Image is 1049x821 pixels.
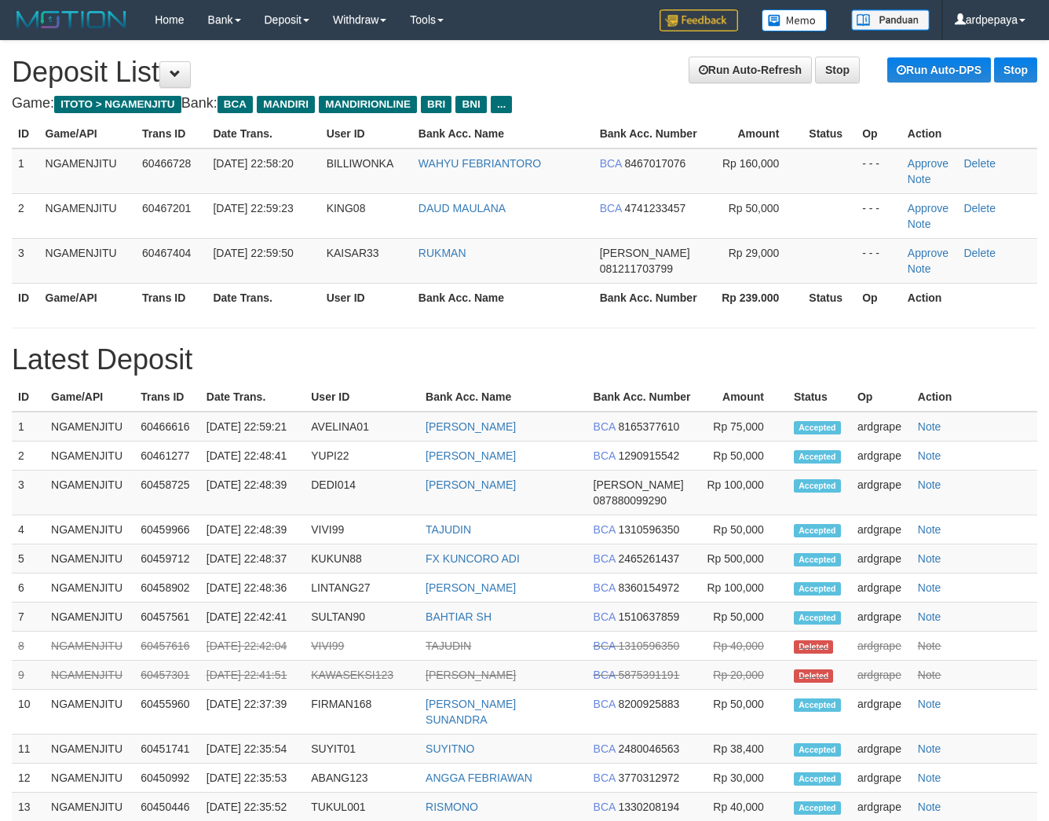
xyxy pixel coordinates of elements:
[594,552,616,565] span: BCA
[712,283,802,312] th: Rp 239.000
[851,412,912,442] td: ardgrape
[213,247,293,259] span: [DATE] 22:59:50
[45,471,134,515] td: NGAMENJITU
[426,742,474,755] a: SUYITNO
[594,478,684,491] span: [PERSON_NAME]
[697,632,788,661] td: Rp 40,000
[918,478,941,491] a: Note
[625,157,686,170] span: 8467017076
[320,283,412,312] th: User ID
[200,412,305,442] td: [DATE] 22:59:21
[12,442,45,471] td: 2
[851,603,912,632] td: ardgrape
[918,552,941,565] a: Note
[12,544,45,574] td: 5
[697,383,788,412] th: Amount
[594,698,616,710] span: BCA
[794,524,841,537] span: Accepted
[12,57,1037,88] h1: Deposit List
[134,471,200,515] td: 60458725
[600,157,622,170] span: BCA
[39,193,136,238] td: NGAMENJITU
[200,632,305,661] td: [DATE] 22:42:04
[856,148,901,194] td: - - -
[697,515,788,544] td: Rp 50,000
[12,383,45,412] th: ID
[594,119,712,148] th: Bank Acc. Number
[305,603,419,632] td: SULTAN90
[689,57,812,83] a: Run Auto-Refresh
[426,698,516,726] a: [PERSON_NAME] SUNANDRA
[200,764,305,793] td: [DATE] 22:35:53
[918,449,941,462] a: Note
[12,148,39,194] td: 1
[45,735,134,764] td: NGAMENJITU
[419,247,466,259] a: RUKMAN
[908,202,948,214] a: Approve
[319,96,417,113] span: MANDIRIONLINE
[851,442,912,471] td: ardgrape
[788,383,851,412] th: Status
[851,735,912,764] td: ardgrape
[426,523,471,536] a: TAJUDIN
[697,690,788,735] td: Rp 50,000
[305,632,419,661] td: VIVI99
[200,383,305,412] th: Date Trans.
[600,202,622,214] span: BCA
[697,442,788,471] td: Rp 50,000
[918,698,941,710] a: Note
[618,801,679,813] span: 1330208194
[908,262,931,275] a: Note
[134,603,200,632] td: 60457561
[45,544,134,574] td: NGAMENJITU
[887,57,991,82] a: Run Auto-DPS
[618,669,679,681] span: 5875391191
[918,420,941,433] a: Note
[426,581,516,594] a: [PERSON_NAME]
[712,119,802,148] th: Amount
[856,193,901,238] td: - - -
[697,471,788,515] td: Rp 100,000
[794,553,841,566] span: Accepted
[12,344,1037,376] h1: Latest Deposit
[918,610,941,623] a: Note
[320,119,412,148] th: User ID
[901,119,1037,148] th: Action
[851,515,912,544] td: ardgrape
[12,193,39,238] td: 2
[918,669,941,681] a: Note
[426,552,520,565] a: FX KUNCORO ADI
[618,742,679,755] span: 2480046563
[594,801,616,813] span: BCA
[908,247,948,259] a: Approve
[305,515,419,544] td: VIVI99
[697,603,788,632] td: Rp 50,000
[217,96,253,113] span: BCA
[594,494,667,507] span: 087880099290
[918,801,941,813] a: Note
[802,283,856,312] th: Status
[426,420,516,433] a: [PERSON_NAME]
[600,247,690,259] span: [PERSON_NAME]
[594,283,712,312] th: Bank Acc. Number
[851,764,912,793] td: ardgrape
[12,283,39,312] th: ID
[12,690,45,735] td: 10
[142,247,191,259] span: 60467404
[134,661,200,690] td: 60457301
[200,442,305,471] td: [DATE] 22:48:41
[729,247,780,259] span: Rp 29,000
[419,157,541,170] a: WAHYU FEBRIANTORO
[794,421,841,434] span: Accepted
[618,581,679,594] span: 8360154972
[134,574,200,603] td: 60458902
[305,383,419,412] th: User ID
[421,96,451,113] span: BRI
[963,202,995,214] a: Delete
[722,157,779,170] span: Rp 160,000
[794,743,841,757] span: Accepted
[618,610,679,623] span: 1510637859
[729,202,780,214] span: Rp 50,000
[901,283,1037,312] th: Action
[45,442,134,471] td: NGAMENJITU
